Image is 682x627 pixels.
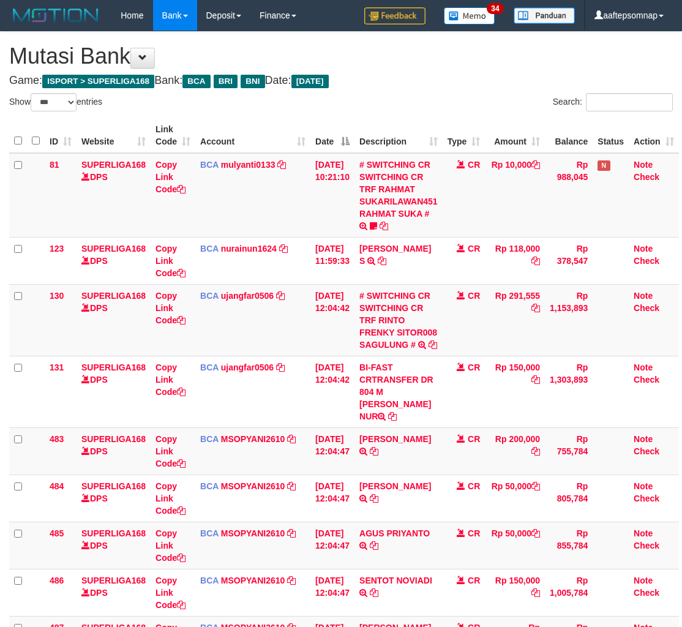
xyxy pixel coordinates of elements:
th: Date: activate to sort column descending [310,118,354,153]
a: MSOPYANI2610 [221,576,285,585]
th: Action: activate to sort column ascending [629,118,679,153]
a: Copy Link Code [156,481,185,516]
span: BCA [200,528,219,538]
span: CR [468,434,480,444]
td: Rp 200,000 [485,427,545,475]
a: Copy Rp 291,555 to clipboard [531,303,540,313]
a: Check [634,172,659,182]
td: BI-FAST CRTRANSFER DR 804 M [PERSON_NAME] NUR [354,356,443,427]
span: BCA [182,75,210,88]
a: Copy Rp 150,000 to clipboard [531,588,540,598]
td: DPS [77,569,151,616]
img: Button%20Memo.svg [444,7,495,24]
a: SUPERLIGA168 [81,291,146,301]
a: Copy # SWITCHING CR SWITCHING CR TRF RAHMAT SUKARILAWAN451 RAHMAT SUKA # to clipboard [380,221,388,231]
th: Status [593,118,629,153]
td: [DATE] 10:21:10 [310,153,354,238]
td: DPS [77,427,151,475]
span: CR [468,291,480,301]
td: [DATE] 11:59:33 [310,237,354,284]
a: Check [634,303,659,313]
td: Rp 988,045 [545,153,593,238]
a: Copy mulyanti0133 to clipboard [277,160,286,170]
img: MOTION_logo.png [9,6,102,24]
td: Rp 1,005,784 [545,569,593,616]
span: BNI [241,75,264,88]
a: Copy Link Code [156,362,185,397]
a: MSOPYANI2610 [221,528,285,538]
td: Rp 150,000 [485,569,545,616]
span: 131 [50,362,64,372]
td: Rp 378,547 [545,237,593,284]
td: Rp 1,303,893 [545,356,593,427]
a: Note [634,244,653,253]
a: Note [634,362,653,372]
span: BCA [200,362,219,372]
span: 123 [50,244,64,253]
a: Copy MSOPYANI2610 to clipboard [287,481,296,491]
span: 484 [50,481,64,491]
a: Note [634,291,653,301]
select: Showentries [31,93,77,111]
td: Rp 50,000 [485,522,545,569]
td: [DATE] 12:04:47 [310,522,354,569]
td: Rp 118,000 [485,237,545,284]
td: [DATE] 12:04:47 [310,569,354,616]
td: [DATE] 12:04:47 [310,427,354,475]
a: Note [634,576,653,585]
a: ujangfar0506 [221,291,274,301]
span: Has Note [598,160,610,171]
td: DPS [77,284,151,356]
a: Copy Rp 200,000 to clipboard [531,446,540,456]
td: DPS [77,522,151,569]
a: Check [634,256,659,266]
td: DPS [77,153,151,238]
th: Balance [545,118,593,153]
a: Copy MSOPYANI2610 to clipboard [287,434,296,444]
span: CR [468,481,480,491]
a: mulyanti0133 [221,160,275,170]
label: Show entries [9,93,102,111]
a: Check [634,541,659,550]
span: 130 [50,291,64,301]
td: Rp 150,000 [485,356,545,427]
a: Copy BI-FAST CRTRANSFER DR 804 M IKBAL KHOLIQ NUR to clipboard [388,411,397,421]
h4: Game: Bank: Date: [9,75,673,87]
a: Copy MSOPYANI2610 to clipboard [287,576,296,585]
a: SUPERLIGA168 [81,576,146,585]
span: BCA [200,291,219,301]
td: [DATE] 12:04:47 [310,475,354,522]
span: BCA [200,481,219,491]
td: DPS [77,475,151,522]
a: [PERSON_NAME] [359,481,431,491]
th: Description: activate to sort column ascending [354,118,443,153]
th: Link Code: activate to sort column ascending [151,118,195,153]
a: MSOPYANI2610 [221,434,285,444]
td: DPS [77,237,151,284]
h1: Mutasi Bank [9,44,673,69]
a: Copy AGUS PRIYANTO to clipboard [370,541,378,550]
a: Copy ujangfar0506 to clipboard [276,291,285,301]
a: Copy Rp 118,000 to clipboard [531,256,540,266]
a: [PERSON_NAME] S [359,244,431,266]
a: Copy UJANG RAMDAN SOLIH to clipboard [370,446,378,456]
a: MSOPYANI2610 [221,481,285,491]
span: ISPORT > SUPERLIGA168 [42,75,154,88]
td: [DATE] 12:04:42 [310,284,354,356]
th: ID: activate to sort column ascending [45,118,77,153]
a: AGUS PRIYANTO [359,528,430,538]
td: Rp 1,153,893 [545,284,593,356]
input: Search: [586,93,673,111]
a: Note [634,160,653,170]
td: Rp 10,000 [485,153,545,238]
a: Copy nurainun1624 to clipboard [279,244,288,253]
a: SUPERLIGA168 [81,528,146,538]
a: ujangfar0506 [221,362,274,372]
a: Check [634,446,659,456]
a: SUPERLIGA168 [81,362,146,372]
span: CR [468,160,480,170]
a: Copy Link Code [156,160,185,194]
td: [DATE] 12:04:42 [310,356,354,427]
span: CR [468,576,480,585]
a: # SWITCHING CR SWITCHING CR TRF RINTO FRENKY SITOR008 SAGULUNG # [359,291,437,350]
